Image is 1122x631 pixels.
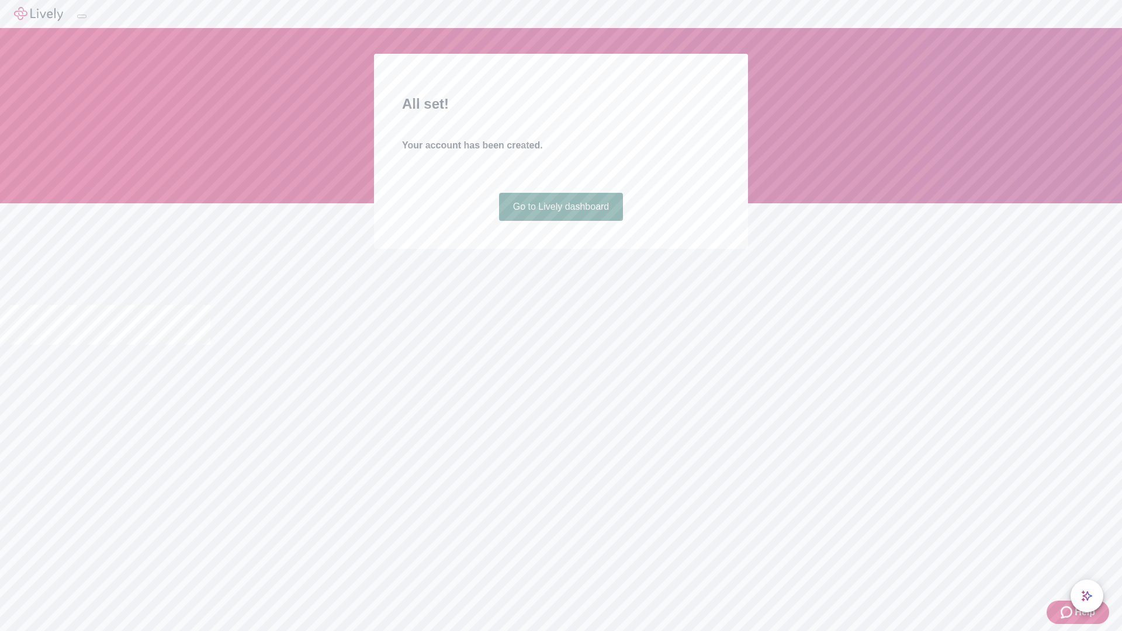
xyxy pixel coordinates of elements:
[1081,590,1093,602] svg: Lively AI Assistant
[402,138,720,152] h4: Your account has been created.
[14,7,63,21] img: Lively
[402,93,720,115] h2: All set!
[1075,605,1095,619] span: Help
[499,193,624,221] a: Go to Lively dashboard
[1071,580,1103,612] button: chat
[1061,605,1075,619] svg: Zendesk support icon
[77,15,86,18] button: Log out
[1047,601,1109,624] button: Zendesk support iconHelp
